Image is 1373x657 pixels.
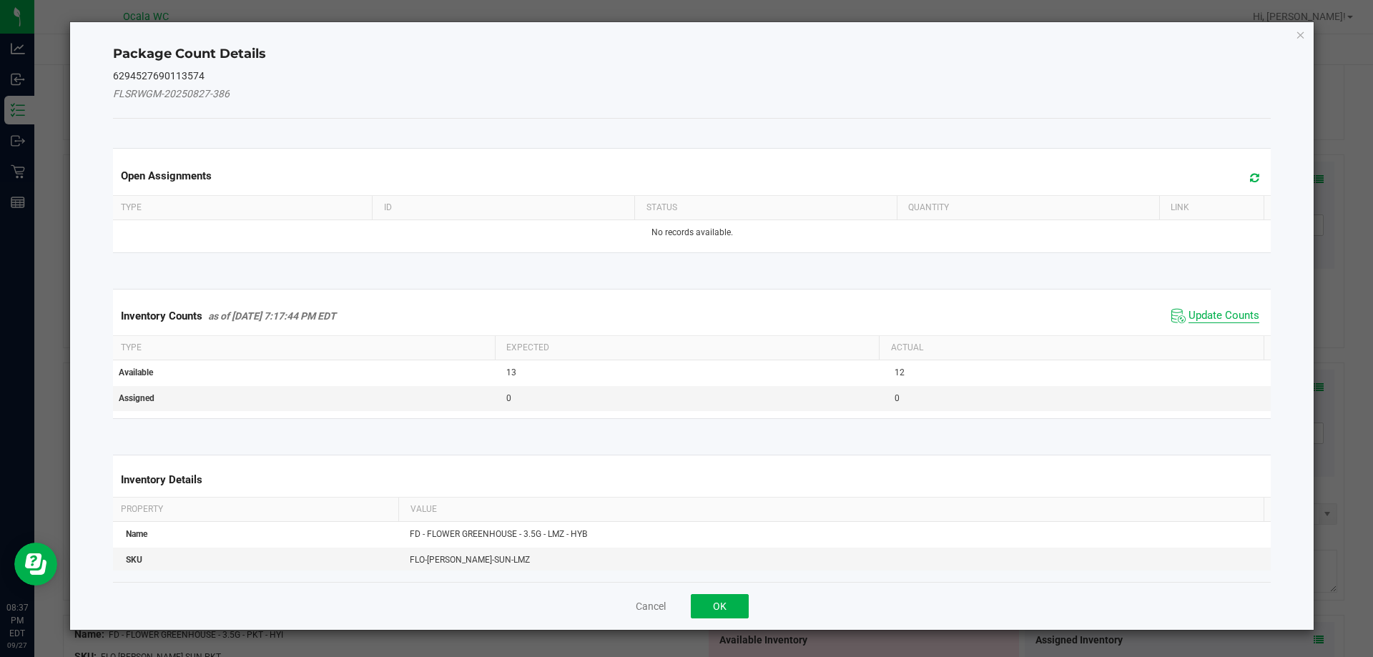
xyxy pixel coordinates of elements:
span: Inventory Counts [121,310,202,322]
span: Open Assignments [121,169,212,182]
span: as of [DATE] 7:17:44 PM EDT [208,310,336,322]
span: Property [121,504,163,514]
span: Assigned [119,393,154,403]
h5: FLSRWGM-20250827-386 [113,89,1271,99]
span: Actual [891,342,923,352]
span: Type [121,202,142,212]
span: Inventory Details [121,473,202,486]
span: Value [410,504,437,514]
span: 0 [506,393,511,403]
span: Name [126,529,147,539]
h5: 6294527690113574 [113,71,1271,81]
span: Status [646,202,677,212]
span: Update Counts [1189,309,1259,323]
button: Cancel [636,599,666,613]
span: SKU [126,555,142,565]
button: OK [691,594,749,618]
span: Available [119,367,153,377]
span: FLO-[PERSON_NAME]-SUN-LMZ [410,555,530,565]
span: Quantity [908,202,949,212]
span: 12 [895,367,905,377]
span: ID [384,202,392,212]
h4: Package Count Details [113,45,1271,64]
span: FD - FLOWER GREENHOUSE - 3.5G - LMZ - HYB [410,529,587,539]
iframe: Resource center [14,543,57,586]
td: No records available. [110,220,1274,245]
span: 13 [506,367,516,377]
span: Link [1171,202,1189,212]
span: Type [121,342,142,352]
span: Expected [506,342,549,352]
button: Close [1296,26,1306,43]
span: 0 [895,393,900,403]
